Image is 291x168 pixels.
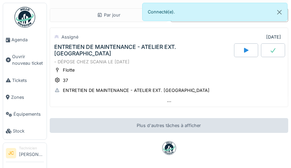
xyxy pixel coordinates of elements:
a: Tickets [3,72,47,89]
span: Ouvrir nouveau ticket [12,53,44,66]
a: Stock [3,123,47,139]
div: Flotte [63,67,75,73]
a: Ouvrir nouveau ticket [3,48,47,72]
div: Plus d'autres tâches à afficher [50,118,288,133]
div: Connecté(e). [142,3,288,21]
span: Agenda [11,36,44,43]
div: ENTRETIEN DE MAINTENANCE - ATELIER EXT. [GEOGRAPHIC_DATA] [63,87,210,94]
div: Technicien [19,146,44,151]
a: JC Technicien[PERSON_NAME] [6,146,44,162]
div: ENTRETIEN DE MAINTENANCE - ATELIER EXT. [GEOGRAPHIC_DATA] [54,44,233,57]
span: Stock [13,128,44,134]
button: Close [272,3,287,21]
div: - DÉPOSE CHEZ SCANIA LE [DATE] [54,59,284,65]
li: JC [6,148,16,158]
li: [PERSON_NAME] [19,146,44,160]
div: Assigné [61,34,78,40]
span: Tickets [12,77,44,84]
div: [DATE] [266,34,281,40]
div: Par jour [97,12,120,18]
div: 37 [63,77,68,84]
img: badge-BVDL4wpA.svg [162,141,176,155]
a: Zones [3,89,47,106]
span: Équipements [13,111,44,117]
img: Badge_color-CXgf-gQk.svg [14,7,35,28]
a: Agenda [3,31,47,48]
span: Zones [11,94,44,101]
a: Équipements [3,106,47,123]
